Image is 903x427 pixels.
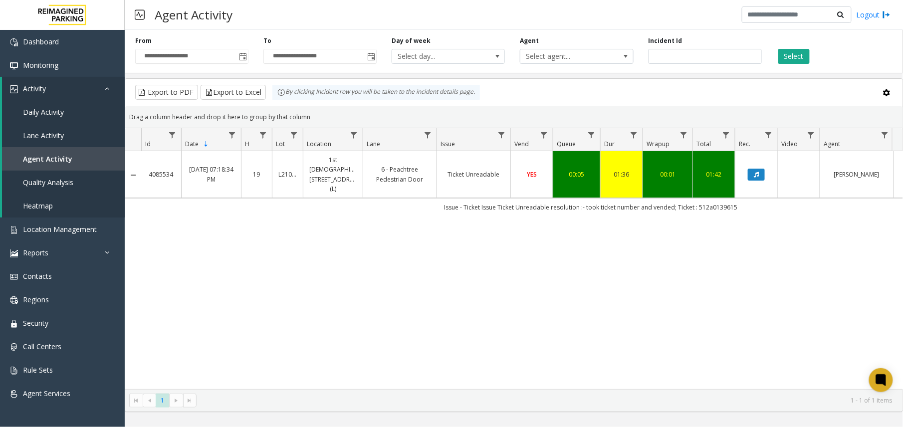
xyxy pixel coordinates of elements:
[520,36,539,45] label: Agent
[245,140,249,148] span: H
[517,170,547,179] a: YES
[369,165,431,184] a: 6 - Peachtree Pedestrian Door
[135,2,145,27] img: pageIcon
[883,9,891,20] img: logout
[514,140,529,148] span: Vend
[739,140,750,148] span: Rec.
[23,154,72,164] span: Agent Activity
[135,36,152,45] label: From
[10,390,18,398] img: 'icon'
[10,367,18,375] img: 'icon'
[2,77,125,100] a: Activity
[150,2,237,27] h3: Agent Activity
[804,128,818,142] a: Video Filter Menu
[203,396,893,405] kendo-pager-info: 1 - 1 of 1 items
[537,128,551,142] a: Vend Filter Menu
[23,295,49,304] span: Regions
[585,128,598,142] a: Queue Filter Menu
[10,249,18,257] img: 'icon'
[527,170,537,179] span: YES
[719,128,733,142] a: Total Filter Menu
[226,128,239,142] a: Date Filter Menu
[347,128,361,142] a: Location Filter Menu
[237,49,248,63] span: Toggle popup
[10,320,18,328] img: 'icon'
[2,171,125,194] a: Quality Analysis
[125,128,903,389] div: Data table
[365,49,376,63] span: Toggle popup
[495,128,508,142] a: Issue Filter Menu
[201,85,266,100] button: Export to Excel
[367,140,380,148] span: Lane
[278,170,297,179] a: L21078200
[23,342,61,351] span: Call Centers
[256,128,270,142] a: H Filter Menu
[23,178,73,187] span: Quality Analysis
[277,88,285,96] img: infoIcon.svg
[23,131,64,140] span: Lane Activity
[10,343,18,351] img: 'icon'
[878,128,892,142] a: Agent Filter Menu
[392,36,431,45] label: Day of week
[781,140,798,148] span: Video
[2,147,125,171] a: Agent Activity
[421,128,435,142] a: Lane Filter Menu
[202,140,210,148] span: Sortable
[23,84,46,93] span: Activity
[23,107,64,117] span: Daily Activity
[10,296,18,304] img: 'icon'
[166,128,179,142] a: Id Filter Menu
[23,60,58,70] span: Monitoring
[2,100,125,124] a: Daily Activity
[441,140,455,148] span: Issue
[147,170,175,179] a: 4085534
[557,140,576,148] span: Queue
[627,128,641,142] a: Dur Filter Menu
[10,38,18,46] img: 'icon'
[10,62,18,70] img: 'icon'
[778,49,810,64] button: Select
[10,273,18,281] img: 'icon'
[272,85,480,100] div: By clicking Incident row you will be taken to the incident details page.
[247,170,266,179] a: 19
[309,155,357,194] a: 1st [DEMOGRAPHIC_DATA], [STREET_ADDRESS] (L)
[392,49,482,63] span: Select day...
[699,170,729,179] a: 01:42
[23,201,53,211] span: Heatmap
[607,170,637,179] a: 01:36
[23,318,48,328] span: Security
[156,394,169,407] span: Page 1
[2,194,125,217] a: Heatmap
[125,108,903,126] div: Drag a column header and drop it here to group by that column
[2,124,125,147] a: Lane Activity
[677,128,690,142] a: Wrapup Filter Menu
[145,140,151,148] span: Id
[188,165,235,184] a: [DATE] 07:18:34 PM
[10,85,18,93] img: 'icon'
[263,36,271,45] label: To
[135,85,198,100] button: Export to PDF
[857,9,891,20] a: Logout
[23,37,59,46] span: Dashboard
[647,140,670,148] span: Wrapup
[696,140,711,148] span: Total
[443,170,504,179] a: Ticket Unreadable
[23,248,48,257] span: Reports
[649,170,686,179] a: 00:01
[649,36,682,45] label: Incident Id
[23,224,97,234] span: Location Management
[10,226,18,234] img: 'icon'
[826,170,888,179] a: [PERSON_NAME]
[23,389,70,398] span: Agent Services
[23,365,53,375] span: Rule Sets
[824,140,840,148] span: Agent
[559,170,594,179] a: 00:05
[185,140,199,148] span: Date
[23,271,52,281] span: Contacts
[307,140,331,148] span: Location
[762,128,775,142] a: Rec. Filter Menu
[287,128,301,142] a: Lot Filter Menu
